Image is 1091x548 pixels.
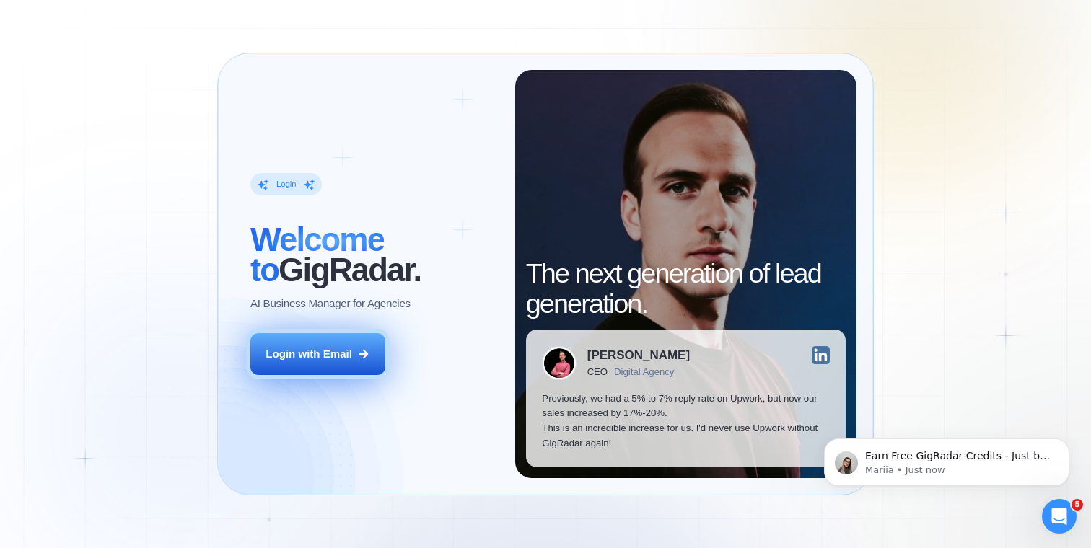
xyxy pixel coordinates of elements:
[276,179,297,190] div: Login
[526,259,846,319] h2: The next generation of lead generation.
[250,226,499,286] h2: ‍ GigRadar.
[250,333,385,376] button: Login with Email
[802,408,1091,509] iframe: Intercom notifications message
[250,222,384,289] span: Welcome to
[266,347,352,362] div: Login with Email
[1042,499,1077,534] iframe: Intercom live chat
[587,366,608,377] div: CEO
[614,366,674,377] div: Digital Agency
[250,296,411,311] p: AI Business Manager for Agencies
[587,349,690,361] div: [PERSON_NAME]
[542,392,829,451] p: Previously, we had a 5% to 7% reply rate on Upwork, but now our sales increased by 17%-20%. This ...
[1072,499,1083,511] span: 5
